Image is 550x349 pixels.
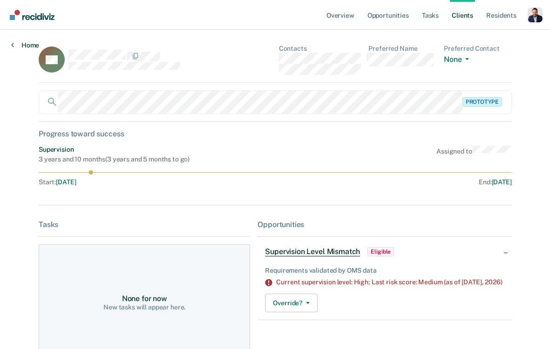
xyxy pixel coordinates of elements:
[39,146,190,154] div: Supervision
[279,178,512,186] div: End :
[39,155,190,163] div: 3 years and 10 months ( 3 years and 5 months to go )
[444,45,512,53] dt: Preferred Contact
[367,247,394,256] span: Eligible
[56,178,76,186] span: [DATE]
[436,146,511,163] div: Assigned to
[10,10,54,20] img: Recidiviz
[265,247,360,256] span: Supervision Level Mismatch
[258,237,511,267] div: Supervision Level MismatchEligible
[39,220,250,229] div: Tasks
[279,45,361,53] dt: Contacts
[265,294,318,312] button: Override?
[39,178,276,186] div: Start :
[276,278,504,286] div: Current supervision level: High; Last risk score: Medium (as of [DATE],
[492,178,512,186] span: [DATE]
[103,303,185,311] div: New tasks will appear here.
[528,7,543,22] button: Profile dropdown button
[444,55,473,66] button: None
[265,267,504,275] div: Requirements validated by OMS data
[368,45,436,53] dt: Preferred Name
[258,220,511,229] div: Opportunities
[39,129,512,138] div: Progress toward success
[485,278,502,286] span: 2026)
[11,41,39,49] a: Home
[122,294,167,303] div: None for now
